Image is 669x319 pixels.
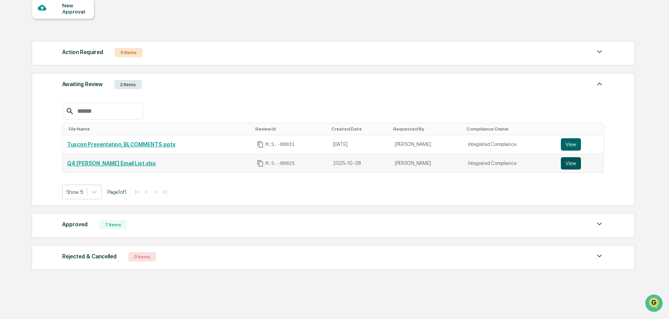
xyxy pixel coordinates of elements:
div: Toggle SortBy [467,126,553,132]
div: Rejected & Cancelled [62,251,117,261]
img: caret [595,219,604,229]
div: 7 Items [99,220,127,229]
span: Data Lookup [15,112,49,119]
img: caret [595,251,604,261]
td: [DATE] [328,135,390,154]
a: 🔎Data Lookup [5,109,52,122]
img: 1746055101610-c473b297-6a78-478c-a979-82029cc54cd1 [8,59,22,73]
a: Powered byPylon [54,130,93,136]
div: Toggle SortBy [393,126,460,132]
p: How can we help? [8,16,141,28]
div: Toggle SortBy [562,126,601,132]
div: We're available if you need us! [26,66,98,73]
button: |< [132,188,141,195]
button: < [143,188,150,195]
img: caret [595,79,604,88]
button: View [561,138,581,151]
iframe: Open customer support [644,294,665,314]
td: 2025-10-08 [328,154,390,173]
td: [PERSON_NAME] [390,135,464,154]
div: Awaiting Review [62,79,103,89]
div: New Approval [62,2,88,15]
div: 0 Items [115,48,143,57]
span: M.S.-00031 [265,141,295,148]
span: M.S.-00025 [265,160,295,166]
span: Copy Id [257,160,264,167]
img: caret [595,47,604,56]
a: Q4 [PERSON_NAME] Email List.xlsx [67,160,156,166]
a: Tuscon Presentation_BLCOMMENTS.pptx [67,141,175,148]
button: View [561,157,581,170]
td: Integrated Compliance [464,154,556,173]
td: Integrated Compliance [464,135,556,154]
span: Copy Id [257,141,264,148]
div: Toggle SortBy [69,126,249,132]
span: Attestations [64,97,96,105]
button: Start new chat [131,61,141,70]
div: Approved [62,219,88,229]
td: [PERSON_NAME] [390,154,464,173]
div: 🔎 [8,112,14,119]
div: 🗄️ [56,98,62,104]
div: 🖐️ [8,98,14,104]
button: > [151,188,159,195]
div: Toggle SortBy [331,126,387,132]
span: Page 1 of 1 [107,189,127,195]
a: 🗄️Attestations [53,94,99,108]
button: >| [160,188,169,195]
a: View [561,157,599,170]
div: Toggle SortBy [255,126,325,132]
span: Preclearance [15,97,50,105]
a: 🖐️Preclearance [5,94,53,108]
span: Pylon [77,131,93,136]
a: View [561,138,599,151]
div: 0 Items [128,252,156,261]
div: 2 Items [114,80,142,89]
div: Action Required [62,47,103,57]
div: Start new chat [26,59,127,66]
